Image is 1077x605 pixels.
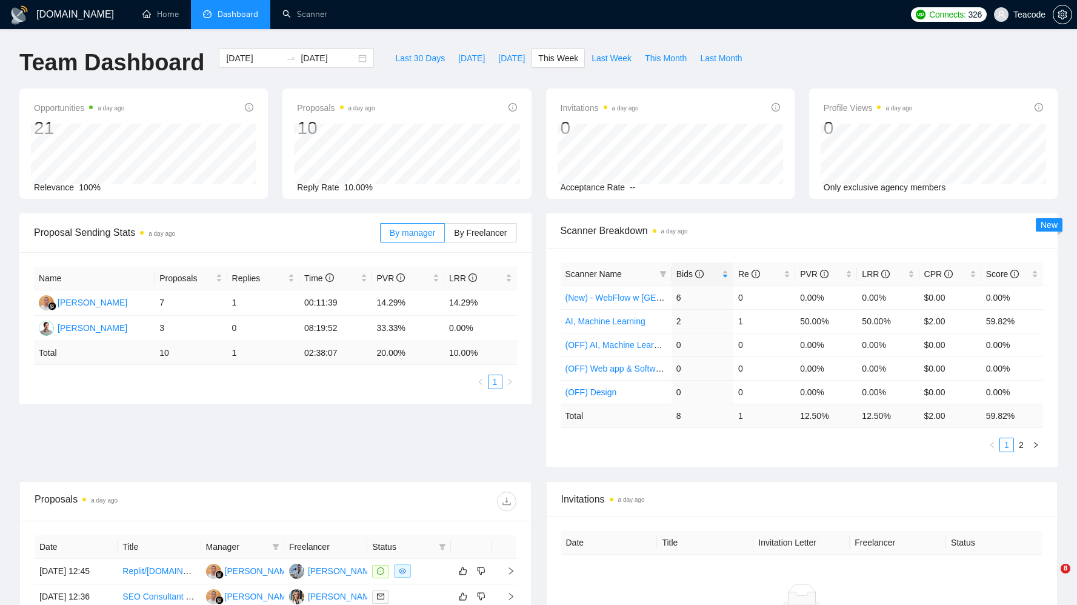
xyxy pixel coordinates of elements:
[565,269,622,279] span: Scanner Name
[1029,438,1043,452] li: Next Page
[857,286,919,309] td: 0.00%
[1015,438,1028,452] a: 2
[508,103,517,112] span: info-circle
[474,589,488,604] button: dislike
[532,48,585,68] button: This Week
[399,567,406,575] span: eye
[35,535,118,559] th: Date
[284,535,367,559] th: Freelancer
[227,341,299,365] td: 1
[1014,438,1029,452] li: 2
[488,375,502,389] a: 1
[272,543,279,550] span: filter
[39,321,54,336] img: MP
[344,182,373,192] span: 10.00%
[857,309,919,333] td: 50.00%
[456,564,470,578] button: like
[232,272,285,285] span: Replies
[35,559,118,584] td: [DATE] 12:45
[753,531,850,555] th: Invitation Letter
[227,290,299,316] td: 1
[227,267,299,290] th: Replies
[565,293,730,302] a: (New) - WebFlow w [GEOGRAPHIC_DATA]
[946,531,1042,555] th: Status
[638,48,693,68] button: This Month
[372,341,444,365] td: 20.00 %
[301,52,356,65] input: End date
[390,228,435,238] span: By manager
[497,567,515,575] span: right
[857,404,919,427] td: 12.50 %
[473,375,488,389] button: left
[630,182,635,192] span: --
[459,592,467,601] span: like
[39,297,127,307] a: MU[PERSON_NAME]
[58,321,127,335] div: [PERSON_NAME]
[538,52,578,65] span: This Week
[733,380,795,404] td: 0
[297,116,375,139] div: 10
[454,228,507,238] span: By Freelancer
[695,270,704,278] span: info-circle
[477,592,485,601] span: dislike
[733,404,795,427] td: 1
[91,497,118,504] time: a day ago
[34,267,155,290] th: Name
[473,375,488,389] li: Previous Page
[372,316,444,341] td: 33.33%
[1010,270,1019,278] span: info-circle
[561,101,639,115] span: Invitations
[377,593,384,600] span: mail
[289,566,378,575] a: PP[PERSON_NAME]
[824,116,913,139] div: 0
[916,10,925,19] img: upwork-logo.png
[79,182,101,192] span: 100%
[672,356,733,380] td: 0
[565,364,702,373] a: (OFF) Web app & Software Scanner
[148,230,175,237] time: a day ago
[565,340,670,350] a: (OFF) AI, Machine Learning
[206,589,221,604] img: MU
[561,116,639,139] div: 0
[924,269,953,279] span: CPR
[981,380,1043,404] td: 0.00%
[561,182,625,192] span: Acceptance Rate
[919,356,981,380] td: $0.00
[700,52,742,65] span: Last Month
[676,269,704,279] span: Bids
[19,48,204,77] h1: Team Dashboard
[857,380,919,404] td: 0.00%
[824,101,913,115] span: Profile Views
[981,286,1043,309] td: 0.00%
[118,535,201,559] th: Title
[122,592,275,601] a: SEO Consultant – EdTech Startup (B2B)
[203,10,212,18] span: dashboard
[122,566,308,576] a: Replit/[DOMAIN_NAME] developer - AI developer
[444,341,517,365] td: 10.00 %
[155,341,227,365] td: 10
[795,333,857,356] td: 0.00%
[585,48,638,68] button: Last Week
[227,316,299,341] td: 0
[733,333,795,356] td: 0
[282,9,327,19] a: searchScanner
[444,290,517,316] td: 14.29%
[1041,220,1058,230] span: New
[396,273,405,282] span: info-circle
[733,356,795,380] td: 0
[1036,564,1065,593] iframe: Intercom live chat
[449,273,477,283] span: LRR
[981,356,1043,380] td: 0.00%
[492,48,532,68] button: [DATE]
[436,538,448,556] span: filter
[348,105,375,112] time: a day ago
[225,590,295,603] div: [PERSON_NAME]
[672,286,733,309] td: 6
[299,290,372,316] td: 00:11:39
[944,270,953,278] span: info-circle
[999,438,1014,452] li: 1
[824,182,946,192] span: Only exclusive agency members
[388,48,452,68] button: Last 30 Days
[459,566,467,576] span: like
[561,404,672,427] td: Total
